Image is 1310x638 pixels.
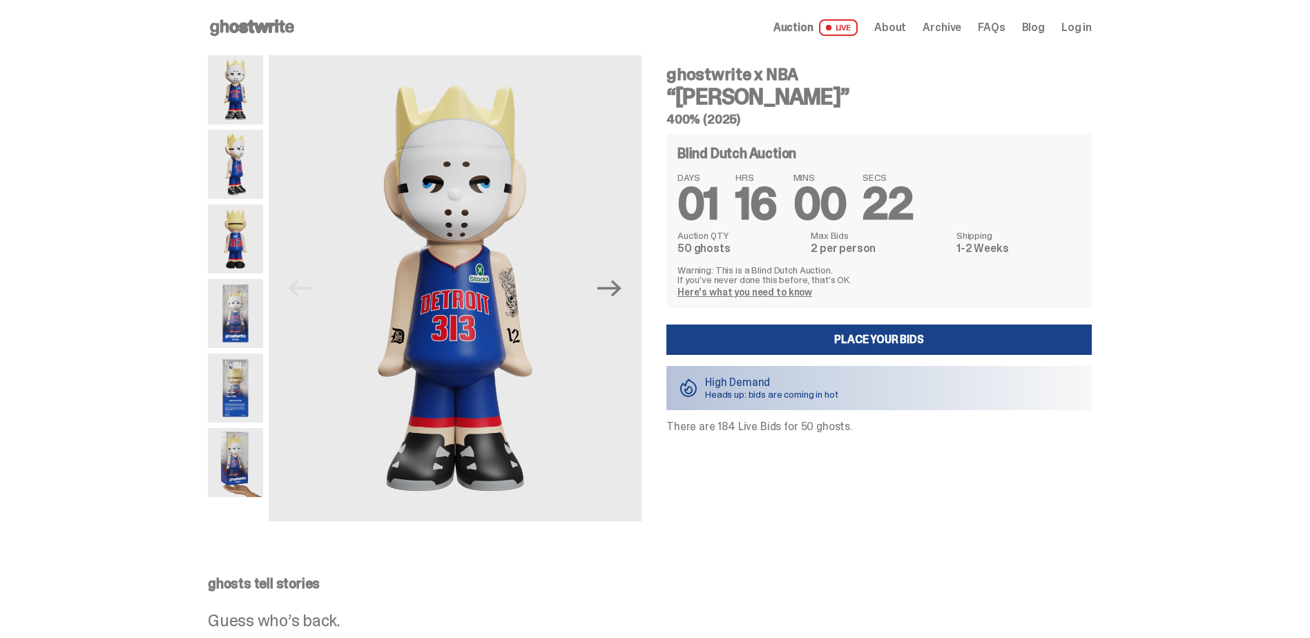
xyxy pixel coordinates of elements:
[208,279,263,348] img: Eminem_NBA_400_12.png
[705,389,838,399] p: Heads up: bids are coming in hot
[208,428,263,497] img: eminem%20scale.png
[677,243,802,254] dd: 50 ghosts
[1022,22,1045,33] a: Blog
[208,130,263,199] img: Copy%20of%20Eminem_NBA_400_3.png
[863,175,913,233] span: 22
[735,175,777,233] span: 16
[793,173,847,182] span: MINS
[208,577,1092,590] p: ghosts tell stories
[956,243,1081,254] dd: 1-2 Weeks
[595,273,625,304] button: Next
[677,175,719,233] span: 01
[978,22,1005,33] a: FAQs
[773,19,858,36] a: Auction LIVE
[956,231,1081,240] dt: Shipping
[811,231,948,240] dt: Max Bids
[735,173,777,182] span: HRS
[666,86,1092,108] h3: “[PERSON_NAME]”
[923,22,961,33] a: Archive
[269,55,642,521] img: Copy%20of%20Eminem_NBA_400_1.png
[208,55,263,124] img: Copy%20of%20Eminem_NBA_400_1.png
[666,66,1092,83] h4: ghostwrite x NBA
[677,146,796,160] h4: Blind Dutch Auction
[677,231,802,240] dt: Auction QTY
[874,22,906,33] a: About
[705,377,838,388] p: High Demand
[863,173,913,182] span: SECS
[208,204,263,273] img: Copy%20of%20Eminem_NBA_400_6.png
[666,325,1092,355] a: Place your Bids
[819,19,858,36] span: LIVE
[666,421,1092,432] p: There are 184 Live Bids for 50 ghosts.
[773,22,813,33] span: Auction
[793,175,847,233] span: 00
[1061,22,1092,33] a: Log in
[811,243,948,254] dd: 2 per person
[666,113,1092,126] h5: 400% (2025)
[677,265,1081,284] p: Warning: This is a Blind Dutch Auction. If you’ve never done this before, that’s OK.
[677,173,719,182] span: DAYS
[677,286,812,298] a: Here's what you need to know
[208,354,263,423] img: Eminem_NBA_400_13.png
